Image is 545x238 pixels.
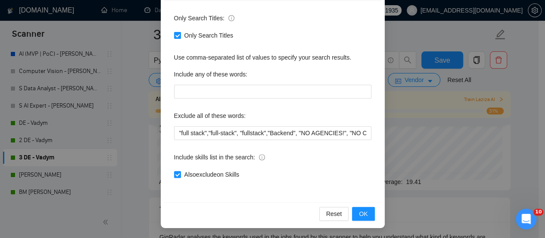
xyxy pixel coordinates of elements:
span: Also exclude on Skills [181,170,243,179]
span: info-circle [228,15,234,21]
div: Use comma-separated list of values to specify your search results. [174,53,371,62]
span: Only Search Titles [181,31,237,40]
span: info-circle [259,154,265,160]
span: OK [359,209,367,219]
label: Exclude all of these words: [174,109,246,123]
span: Only Search Titles: [174,13,234,23]
iframe: Intercom live chat [516,209,536,229]
button: OK [352,207,374,221]
span: Reset [326,209,342,219]
button: Reset [319,207,349,221]
span: 10 [533,209,543,216]
span: Include skills list in the search: [174,152,265,162]
label: Include any of these words: [174,67,247,81]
